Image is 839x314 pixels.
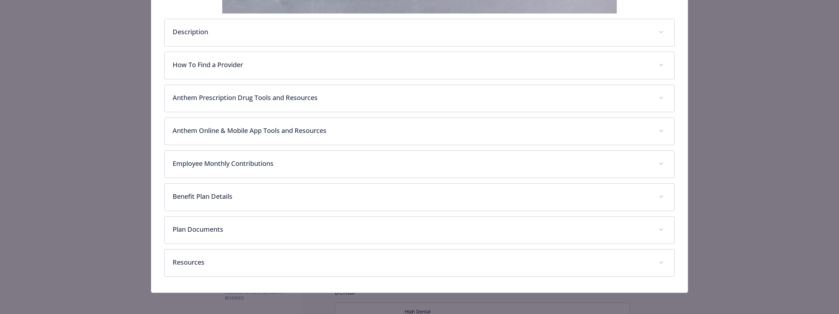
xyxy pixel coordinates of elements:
p: Description [173,27,650,37]
p: Resources [173,257,650,267]
div: Anthem Online & Mobile App Tools and Resources [165,118,674,145]
div: How To Find a Provider [165,52,674,79]
div: Employee Monthly Contributions [165,151,674,178]
p: Plan Documents [173,224,650,234]
div: Benefit Plan Details [165,184,674,211]
p: Employee Monthly Contributions [173,159,650,169]
div: Anthem Prescription Drug Tools and Resources [165,85,674,112]
div: Description [165,19,674,46]
div: Resources [165,249,674,276]
p: Benefit Plan Details [173,192,650,201]
p: How To Find a Provider [173,60,650,70]
p: Anthem Online & Mobile App Tools and Resources [173,126,650,136]
div: Plan Documents [165,217,674,244]
p: Anthem Prescription Drug Tools and Resources [173,93,650,103]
